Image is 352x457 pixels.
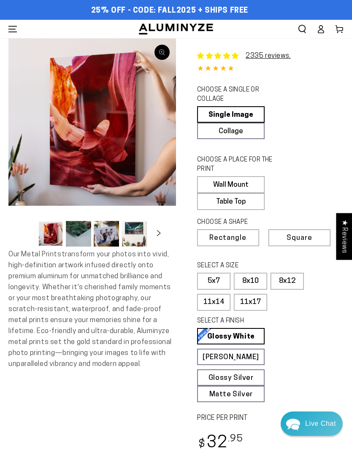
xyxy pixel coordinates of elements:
a: [PERSON_NAME] [197,349,265,365]
legend: CHOOSE A SINGLE OR COLLAGE [197,86,282,104]
div: Contact Us Directly [305,411,336,436]
legend: CHOOSE A SHAPE [197,218,277,227]
a: Collage [197,123,265,139]
label: 5x7 [197,273,230,290]
span: 25% OFF - Code: FALL2025 + Ships Free [91,6,248,16]
label: Wall Mount [197,176,265,193]
span: Our Metal Prints transform your photos into vivid, high-definition artwork infused directly onto ... [8,251,172,368]
img: Aluminyze [138,23,214,35]
span: $ [198,439,206,450]
div: Chat widget toggle [281,411,343,436]
button: Slide right [149,224,168,243]
a: Glossy White [197,328,265,344]
a: Glossy Silver [197,369,265,386]
sup: .95 [228,434,243,444]
div: 4.85 out of 5.0 stars [197,63,344,75]
button: Slide left [17,224,35,243]
summary: Menu [3,20,22,38]
button: Load image 3 in gallery view [94,221,119,247]
label: 11x14 [197,294,230,311]
label: PRICE PER PRINT [197,414,344,423]
button: Load image 2 in gallery view [66,221,91,247]
legend: SELECT A SIZE [197,261,282,271]
a: 2335 reviews. [197,51,344,61]
legend: CHOOSE A PLACE FOR THE PRINT [197,156,282,174]
a: 2335 reviews. [246,53,291,59]
a: Single Image [197,106,265,123]
label: 11x17 [234,294,267,311]
label: 8x10 [234,273,267,290]
a: Matte Silver [197,386,265,402]
media-gallery: Gallery Viewer [8,38,176,249]
bdi: 32 [197,435,243,452]
button: Load image 1 in gallery view [38,221,63,247]
legend: SELECT A FINISH [197,317,282,326]
div: Click to open Judge.me floating reviews tab [336,213,352,260]
summary: Search our site [293,20,311,38]
button: Load image 4 in gallery view [122,221,147,247]
label: Table Top [197,193,265,210]
span: Square [287,234,312,242]
span: Rectangle [209,234,246,242]
label: 8x12 [271,273,304,290]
